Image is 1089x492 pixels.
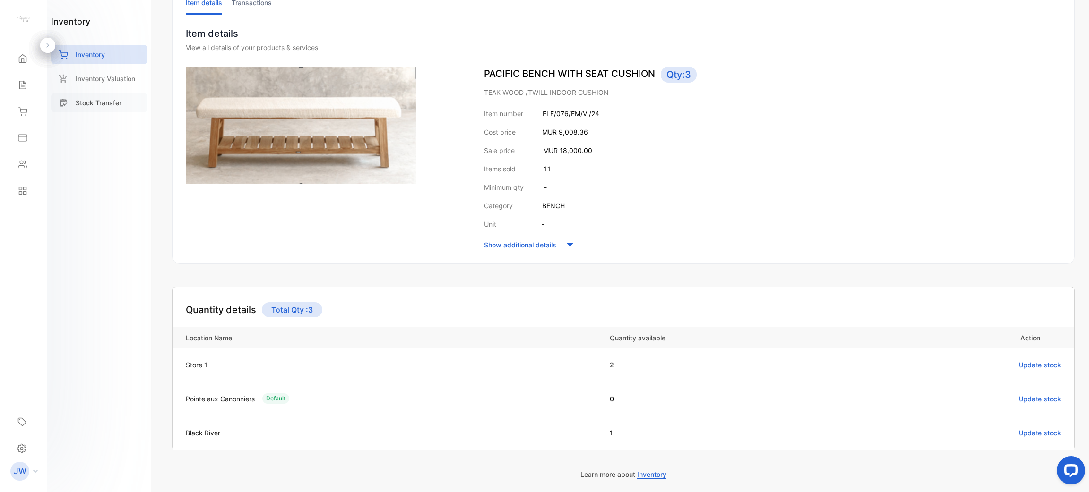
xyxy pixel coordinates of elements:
[484,240,556,250] p: Show additional details
[1019,429,1061,437] span: Update stock
[542,219,544,229] p: -
[610,394,855,404] p: 0
[51,45,147,64] a: Inventory
[661,67,697,83] span: Qty: 3
[186,428,220,438] p: Black River
[610,428,855,438] p: 1
[637,470,666,479] span: Inventory
[186,331,600,343] p: Location Name
[186,303,256,317] h4: Quantity details
[484,127,516,137] p: Cost price
[610,331,855,343] p: Quantity available
[186,26,1061,41] p: Item details
[542,201,565,211] p: BENCH
[17,12,31,26] img: logo
[484,67,1061,83] p: PACIFIC BENCH WITH SEAT CUSHION
[76,74,135,84] p: Inventory Valuation
[262,393,289,404] div: Default
[484,145,515,155] p: Sale price
[76,50,105,59] p: Inventory
[484,109,523,119] p: Item number
[544,182,547,192] p: -
[51,93,147,112] a: Stock Transfer
[262,302,322,317] p: Total Qty : 3
[484,87,1061,97] p: TEAK WOOD /TWILL INDOOR CUSHION
[484,182,524,192] p: Minimum qty
[186,67,416,184] img: item
[51,15,90,28] h1: inventory
[172,469,1075,479] p: Learn more about
[186,360,207,370] p: Store 1
[484,219,496,229] p: Unit
[1049,452,1089,492] iframe: LiveChat chat widget
[543,109,599,119] p: ELE/076/EM/VI/24
[610,360,855,370] p: 2
[543,146,592,154] span: MUR 18,000.00
[868,331,1040,343] p: Action
[51,69,147,88] a: Inventory Valuation
[1019,395,1061,403] span: Update stock
[484,201,513,211] p: Category
[1019,361,1061,369] span: Update stock
[186,394,255,404] p: Pointe aux Canonniers
[14,465,26,477] p: JW
[542,128,588,136] span: MUR 9,008.36
[76,98,121,108] p: Stock Transfer
[484,164,516,174] p: Items sold
[544,164,551,174] p: 11
[186,42,1061,52] div: View all details of your products & services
